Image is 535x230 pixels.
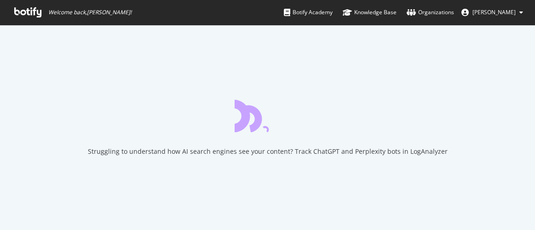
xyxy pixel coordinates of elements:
div: animation [235,99,301,132]
button: [PERSON_NAME] [454,5,530,20]
div: Struggling to understand how AI search engines see your content? Track ChatGPT and Perplexity bot... [88,147,448,156]
div: Knowledge Base [343,8,397,17]
span: Welcome back, [PERSON_NAME] ! [48,9,132,16]
div: Organizations [407,8,454,17]
div: Botify Academy [284,8,333,17]
span: Corinne Tynan [472,8,516,16]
